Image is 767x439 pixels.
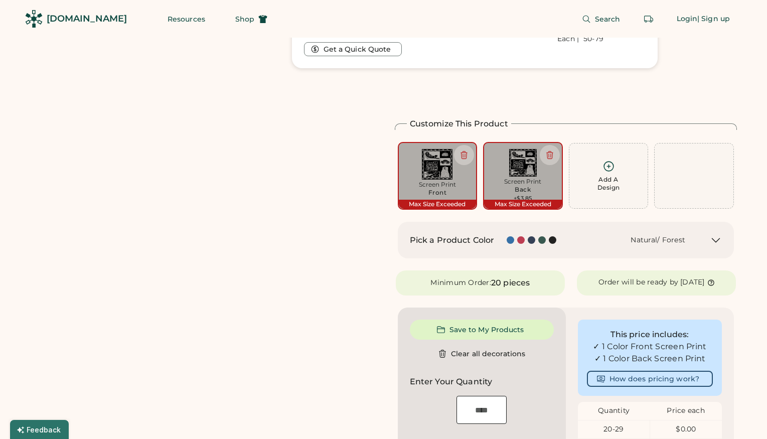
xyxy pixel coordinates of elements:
[597,176,620,192] div: Add A Design
[631,235,685,245] div: Natural/ Forest
[223,9,279,29] button: Shop
[47,13,127,25] div: [DOMAIN_NAME]
[697,14,730,24] div: | Sign up
[490,178,556,186] div: Screen Print
[587,371,713,387] button: How does pricing work?
[557,34,603,44] div: Each | 50-79
[410,344,554,364] button: Clear all decorations
[515,186,531,194] div: Back
[484,200,562,209] div: Max Size Exceeded
[405,181,471,189] div: Screen Print
[578,406,650,416] div: Quantity
[428,189,447,197] div: Front
[587,341,713,365] div: ✓ 1 Color Front Screen Print ✓ 1 Color Back Screen Print
[410,118,508,130] h2: Customize This Product
[639,9,659,29] button: Retrieve an order
[399,200,477,209] div: Max Size Exceeded
[235,16,254,23] span: Shop
[650,424,722,434] div: $0.00
[410,320,554,340] button: Save to My Products
[514,195,532,203] div: +$3.85
[540,145,560,165] button: Delete this decoration.
[595,16,621,23] span: Search
[578,424,650,434] div: 20-29
[405,149,471,180] img: Elakha Alliance Tote Bag Design.png
[490,149,556,177] img: Elakha Alliance Tote Bag Design.png
[410,234,495,246] h2: Pick a Product Color
[491,277,530,289] div: 20 pieces
[598,277,679,287] div: Order will be ready by
[25,10,43,28] img: Rendered Logo - Screens
[587,329,713,341] div: This price includes:
[430,278,491,288] div: Minimum Order:
[719,394,762,437] iframe: Front Chat
[650,406,722,416] div: Price each
[410,376,493,388] h2: Enter Your Quantity
[454,145,474,165] button: Delete this decoration.
[570,9,633,29] button: Search
[680,277,705,287] div: [DATE]
[677,14,698,24] div: Login
[156,9,217,29] button: Resources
